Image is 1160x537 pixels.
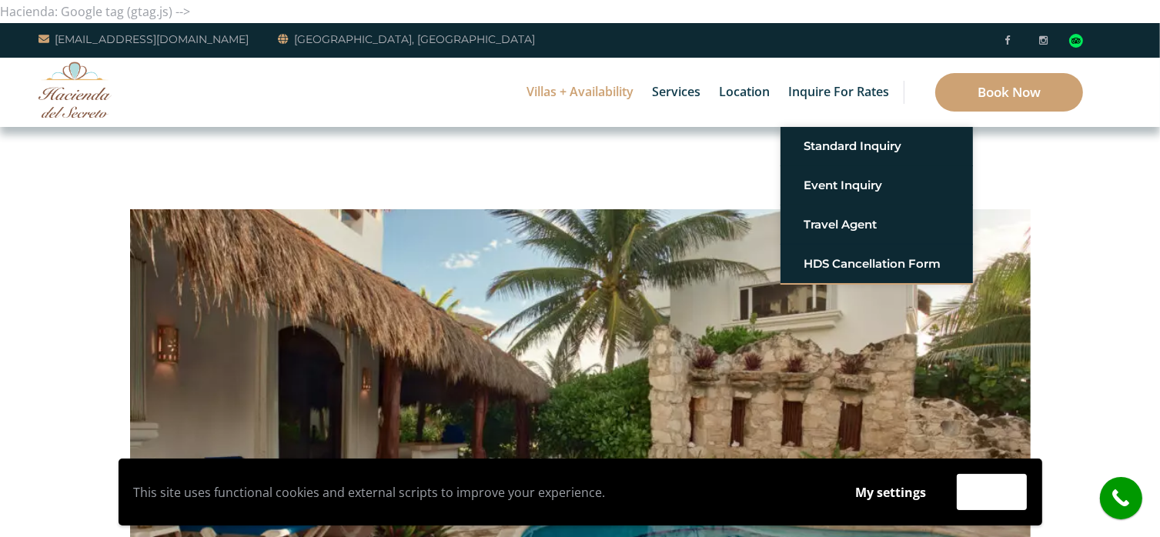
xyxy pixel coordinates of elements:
a: [GEOGRAPHIC_DATA], [GEOGRAPHIC_DATA] [278,30,535,48]
button: My settings [841,475,941,510]
a: HDS Cancellation Form [804,250,950,278]
a: [EMAIL_ADDRESS][DOMAIN_NAME] [38,30,249,48]
a: Services [644,58,708,127]
img: Tripadvisor_logomark.svg [1069,34,1083,48]
a: Book Now [935,73,1083,112]
button: Accept [957,474,1027,510]
a: Travel Agent [804,211,950,238]
a: Location [711,58,777,127]
a: Standard Inquiry [804,132,950,160]
a: Villas + Availability [519,58,641,127]
a: Inquire for Rates [781,58,897,127]
a: Event Inquiry [804,172,950,199]
div: Read traveler reviews on Tripadvisor [1069,34,1083,48]
i: call [1104,481,1138,515]
a: call [1100,477,1142,519]
img: Awesome Logo [38,62,112,118]
p: This site uses functional cookies and external scripts to improve your experience. [134,481,826,504]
